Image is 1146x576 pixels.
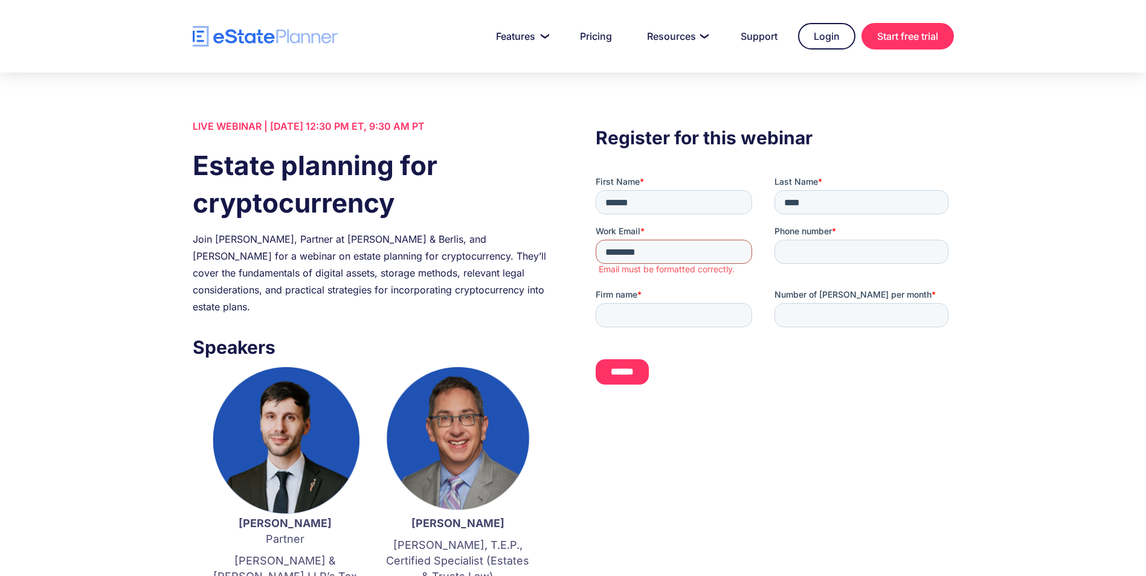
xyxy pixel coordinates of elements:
iframe: Form 0 [596,176,953,395]
a: Pricing [565,24,626,48]
p: Partner [211,516,359,547]
a: Features [481,24,559,48]
div: LIVE WEBINAR | [DATE] 12:30 PM ET, 9:30 AM PT [193,118,550,135]
strong: [PERSON_NAME] [411,517,504,530]
h3: Register for this webinar [596,124,953,152]
div: Join [PERSON_NAME], Partner at [PERSON_NAME] & Berlis, and [PERSON_NAME] for a webinar on estate ... [193,231,550,315]
strong: [PERSON_NAME] [239,517,332,530]
a: Resources [633,24,720,48]
h1: Estate planning for cryptocurrency [193,147,550,222]
a: Support [726,24,792,48]
a: Login [798,23,855,50]
a: home [193,26,338,47]
a: Start free trial [861,23,954,50]
h3: Speakers [193,333,550,361]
